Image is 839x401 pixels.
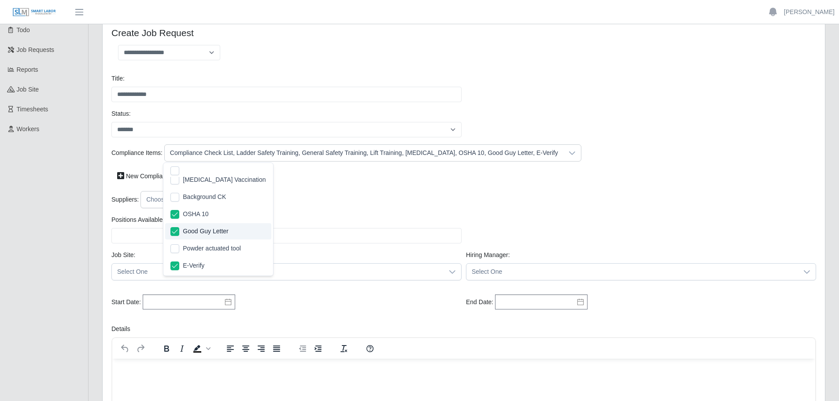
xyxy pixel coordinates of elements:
[165,206,271,222] li: OSHA 10
[183,261,204,270] span: E-Verify
[310,342,325,355] button: Increase indent
[190,342,212,355] div: Background color Black
[336,342,351,355] button: Clear formatting
[183,192,226,202] span: Background CK
[165,189,271,205] li: Background CK
[111,109,131,118] label: Status:
[111,298,141,307] label: Start Date:
[111,324,130,334] label: Details
[17,86,39,93] span: job site
[111,74,125,83] label: Title:
[133,342,148,355] button: Redo
[111,169,192,184] a: New Compliance Item
[165,145,563,161] div: Compliance Check List, Ladder Safety Training, General Safety Training, Lift Training, [MEDICAL_D...
[238,342,253,355] button: Align center
[466,298,493,307] label: End Date:
[223,342,238,355] button: Align left
[784,7,835,17] a: [PERSON_NAME]
[7,7,696,115] body: Rich Text Area. Press ALT-0 for help.
[111,215,164,224] label: Positions Available:
[159,342,174,355] button: Bold
[17,66,38,73] span: Reports
[174,342,189,355] button: Italic
[17,125,40,132] span: Workers
[112,264,444,280] span: Select One
[7,7,696,17] body: Rich Text Area. Press ALT-0 for help.
[17,106,48,113] span: Timesheets
[141,191,200,208] div: Choose Suppliers
[295,342,310,355] button: Decrease indent
[111,27,457,38] h4: Create Job Request
[254,342,269,355] button: Align right
[118,342,133,355] button: Undo
[183,227,229,236] span: Good Guy Letter
[165,172,271,188] li: COVID Vaccination
[17,26,30,33] span: Todo
[111,250,135,260] label: job site:
[12,7,56,17] img: SLM Logo
[466,250,510,260] label: Hiring Manager:
[183,210,208,219] span: OSHA 10
[466,264,798,280] span: Select One
[165,240,271,257] li: Powder actuated tool
[163,84,273,276] ul: Option List
[17,46,55,53] span: Job Requests
[183,175,266,184] span: [MEDICAL_DATA] Vaccination
[165,258,271,274] li: E-Verify
[111,148,163,158] label: Compliance Items:
[183,244,241,253] span: Powder actuated tool
[165,223,271,239] li: Good Guy Letter
[362,342,377,355] button: Help
[111,195,139,204] label: Suppliers:
[269,342,284,355] button: Justify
